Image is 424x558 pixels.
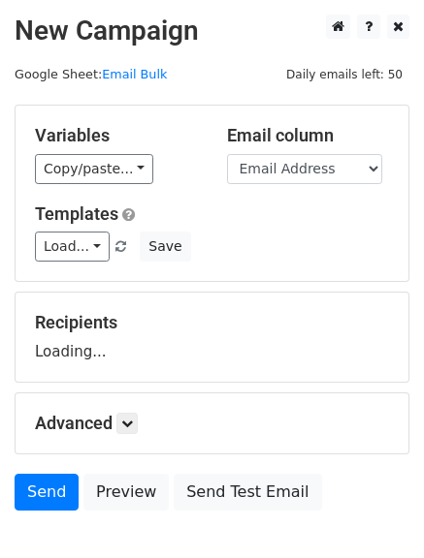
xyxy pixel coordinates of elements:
[279,67,409,81] a: Daily emails left: 50
[35,312,389,362] div: Loading...
[102,67,167,81] a: Email Bulk
[35,154,153,184] a: Copy/paste...
[35,203,118,224] a: Templates
[35,312,389,333] h5: Recipients
[174,474,321,511] a: Send Test Email
[140,232,190,262] button: Save
[15,474,79,511] a: Send
[35,413,389,434] h5: Advanced
[83,474,169,511] a: Preview
[35,232,110,262] a: Load...
[35,125,198,146] h5: Variables
[15,15,409,47] h2: New Campaign
[227,125,390,146] h5: Email column
[279,64,409,85] span: Daily emails left: 50
[15,67,167,81] small: Google Sheet:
